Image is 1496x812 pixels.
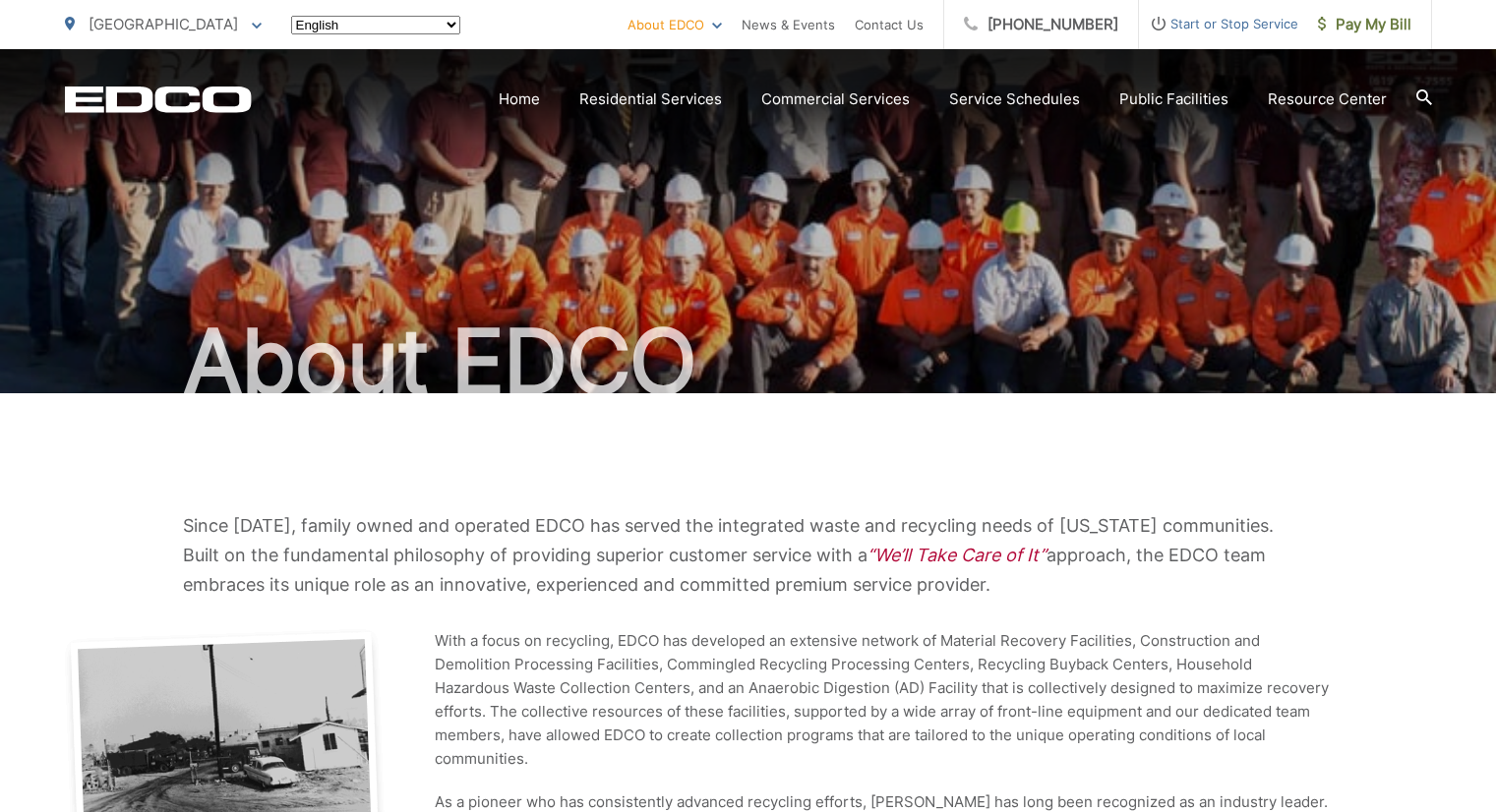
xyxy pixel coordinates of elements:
a: Residential Services [579,87,722,111]
em: “We’ll Take Care of It” [868,545,1047,565]
span: Pay My Bill [1318,13,1411,36]
a: EDCD logo. Return to the homepage. [65,86,252,113]
p: Since [DATE], family owned and operated EDCO has served the integrated waste and recycling needs ... [183,511,1314,600]
a: Public Facilities [1119,87,1228,111]
a: Service Schedules [949,87,1080,111]
a: About EDCO [628,13,722,36]
a: Commercial Services [761,87,910,111]
span: [GEOGRAPHIC_DATA] [89,15,238,33]
a: News & Events [742,13,835,36]
a: Resource Center [1268,87,1387,111]
select: Select a language [291,16,460,34]
a: Home [499,87,540,111]
h1: About EDCO [65,313,1432,411]
p: With a focus on recycling, EDCO has developed an extensive network of Material Recovery Facilitie... [435,629,1330,771]
a: Contact Us [855,13,924,36]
